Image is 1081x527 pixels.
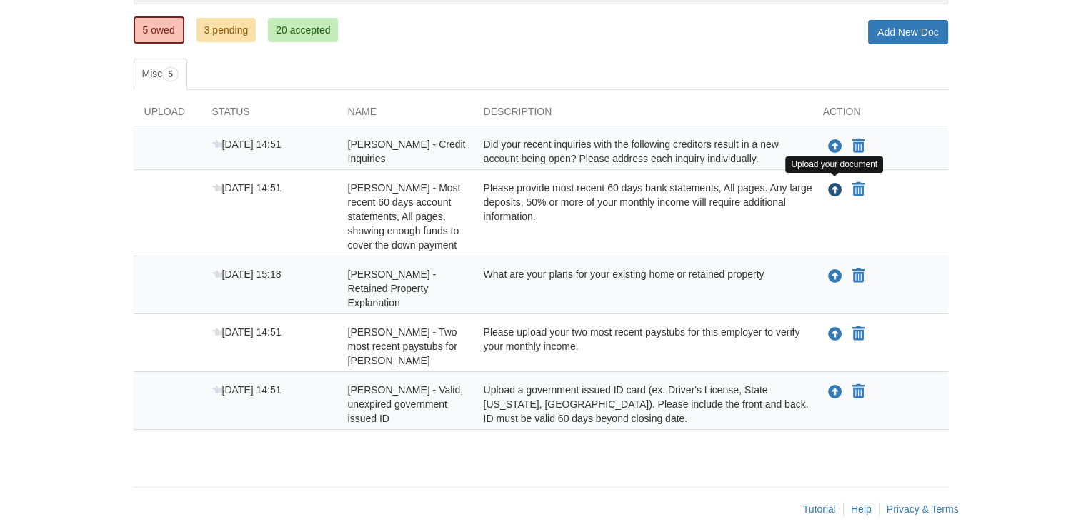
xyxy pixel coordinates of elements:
div: Action [812,104,948,126]
span: [DATE] 14:51 [212,182,282,194]
div: Did your recent inquiries with the following creditors result in a new account being open? Please... [473,137,812,166]
span: [PERSON_NAME] - Most recent 60 days account statements, All pages, showing enough funds to cover ... [348,182,461,251]
div: Please upload your two most recent paystubs for this employer to verify your monthly income. [473,325,812,368]
span: [PERSON_NAME] - Retained Property Explanation [348,268,437,308]
div: Upload [134,104,201,126]
span: [PERSON_NAME] - Two most recent paystubs for [PERSON_NAME] [348,326,457,366]
button: Upload Timothy Tripp - Most recent 60 days account statements, All pages, showing enough funds to... [827,181,844,199]
button: Upload Timothy Tripp - Credit Inquiries [827,137,844,156]
a: Misc [134,59,187,90]
button: Declare Timothy Tripp - Credit Inquiries not applicable [851,138,866,155]
span: [DATE] 14:51 [212,139,282,150]
button: Upload Timothy Tripp - Valid, unexpired government issued ID [827,383,844,401]
a: Add New Doc [868,20,948,44]
button: Upload Timothy Tripp - Two most recent paystubs for EH Reid [827,325,844,343]
div: Status [201,104,337,126]
div: What are your plans for your existing home or retained property [473,267,812,310]
a: 20 accepted [268,18,338,42]
span: 5 [162,67,179,81]
a: Tutorial [803,503,836,515]
span: [DATE] 14:51 [212,384,282,396]
a: 3 pending [196,18,256,42]
button: Declare Timothy Tripp - Valid, unexpired government issued ID not applicable [851,383,866,401]
div: Description [473,104,812,126]
span: [PERSON_NAME] - Credit Inquiries [348,139,466,164]
span: [PERSON_NAME] - Valid, unexpired government issued ID [348,384,464,424]
button: Upload Timothy Tripp - Retained Property Explanation [827,267,844,286]
div: Please provide most recent 60 days bank statements, All pages. Any large deposits, 50% or more of... [473,181,812,252]
button: Declare Timothy Tripp - Two most recent paystubs for EH Reid not applicable [851,326,866,343]
span: [DATE] 14:51 [212,326,282,338]
a: Privacy & Terms [887,503,959,515]
div: Name [337,104,473,126]
button: Declare Timothy Tripp - Retained Property Explanation not applicable [851,268,866,285]
div: Upload your document [785,156,883,173]
div: Upload a government issued ID card (ex. Driver's License, State [US_STATE], [GEOGRAPHIC_DATA]). P... [473,383,812,426]
button: Declare Timothy Tripp - Most recent 60 days account statements, All pages, showing enough funds t... [851,181,866,199]
a: 5 owed [134,16,184,44]
a: Help [851,503,872,515]
span: [DATE] 15:18 [212,268,282,280]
